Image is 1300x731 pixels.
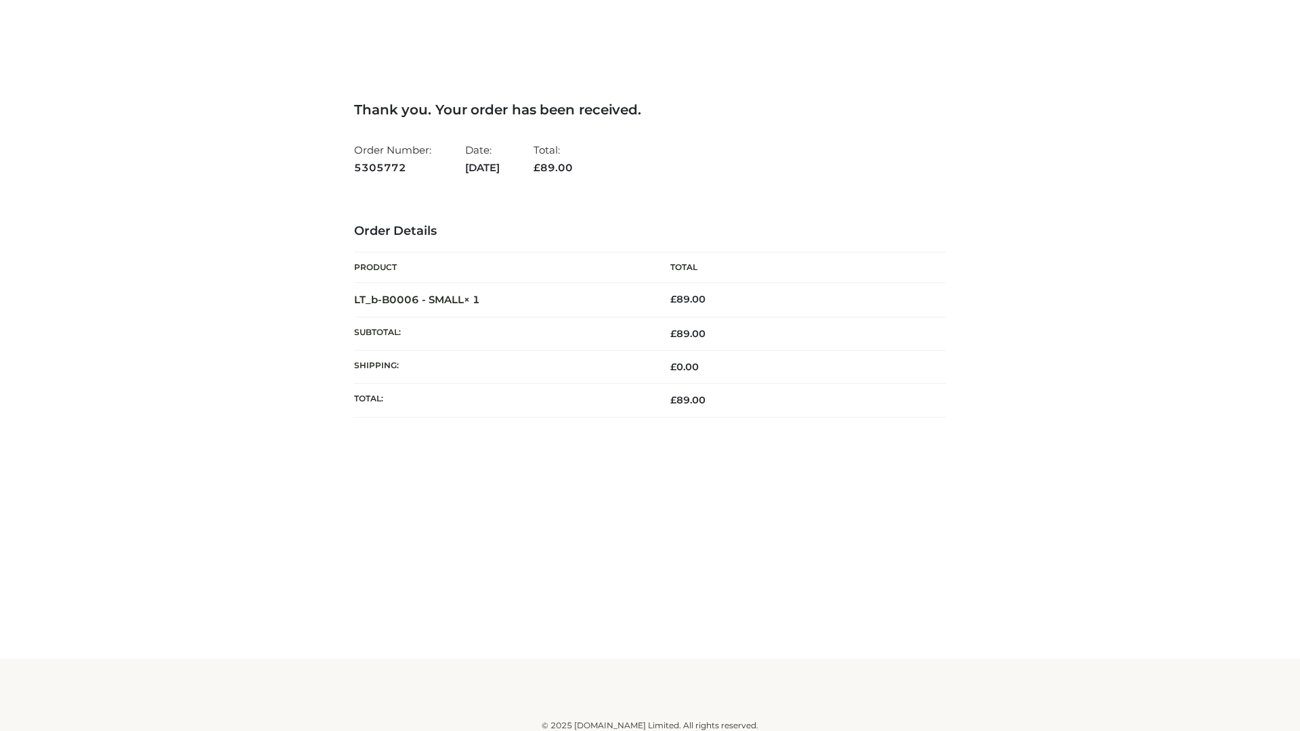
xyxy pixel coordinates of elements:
[465,138,500,179] li: Date:
[354,102,946,118] h3: Thank you. Your order has been received.
[670,361,699,373] bdi: 0.00
[354,351,650,384] th: Shipping:
[465,159,500,177] strong: [DATE]
[670,394,676,406] span: £
[670,293,706,305] bdi: 89.00
[354,138,431,179] li: Order Number:
[354,159,431,177] strong: 5305772
[354,252,650,283] th: Product
[670,361,676,373] span: £
[650,252,946,283] th: Total
[354,293,480,306] strong: LT_b-B0006 - SMALL
[354,224,946,239] h3: Order Details
[534,138,573,179] li: Total:
[464,293,480,306] strong: × 1
[534,161,573,174] span: 89.00
[670,293,676,305] span: £
[670,394,706,406] span: 89.00
[534,161,540,174] span: £
[670,328,676,340] span: £
[354,384,650,417] th: Total:
[354,317,650,350] th: Subtotal:
[670,328,706,340] span: 89.00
